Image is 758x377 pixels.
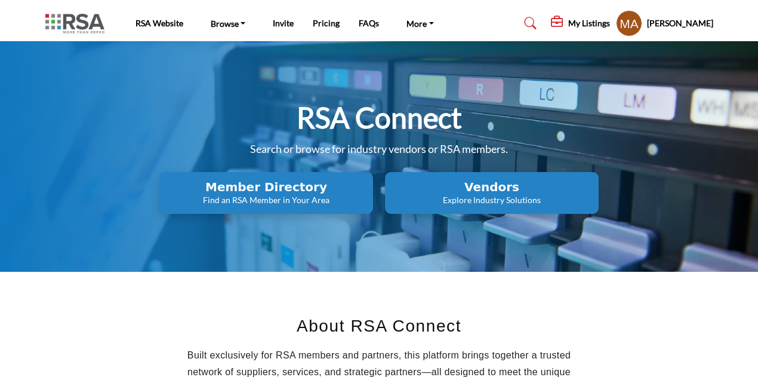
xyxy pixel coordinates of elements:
[297,99,462,136] h1: RSA Connect
[513,14,544,33] a: Search
[359,18,379,28] a: FAQs
[568,18,610,29] h5: My Listings
[250,142,508,155] span: Search or browse for industry vendors or RSA members.
[398,15,442,32] a: More
[159,172,373,214] button: Member Directory Find an RSA Member in Your Area
[163,194,369,206] p: Find an RSA Member in Your Area
[135,18,183,28] a: RSA Website
[273,18,294,28] a: Invite
[202,15,254,32] a: Browse
[551,16,610,30] div: My Listings
[385,172,599,214] button: Vendors Explore Industry Solutions
[186,314,573,339] h2: About RSA Connect
[163,180,369,194] h2: Member Directory
[389,180,595,194] h2: Vendors
[45,14,110,33] img: Site Logo
[647,17,713,29] h5: [PERSON_NAME]
[616,10,642,36] button: Show hide supplier dropdown
[313,18,340,28] a: Pricing
[389,194,595,206] p: Explore Industry Solutions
